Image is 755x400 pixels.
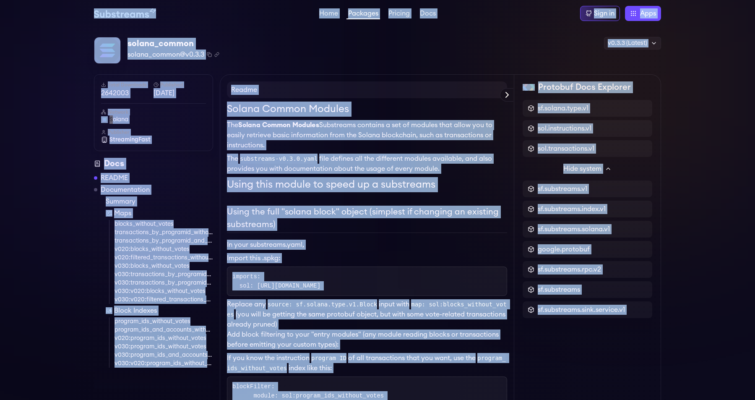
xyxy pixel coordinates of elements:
a: Packages [346,10,380,19]
div: v0.3.3 (Latest) [604,37,661,50]
a: blocks_without_votes [115,220,213,228]
span: sf.solana.type.v1 [538,103,588,113]
a: Docs [418,10,437,18]
span: solana_common@v0.3.3 [128,50,204,60]
span: sf.substreams.sink.service.v1 [538,305,625,315]
span: Apps [640,8,656,18]
a: Summary [106,196,213,207]
img: Map icon [106,210,112,217]
li: Import this .spkg: [227,253,507,263]
span: [DATE] [154,88,206,98]
p: In your substreams.yaml, [227,240,507,250]
span: Hide system [563,164,601,174]
code: program ID [310,353,348,363]
a: Block Indexes [106,306,213,316]
a: transactions_by_programid_without_votes [115,228,213,237]
a: v020:blocks_without_votes [115,245,213,254]
a: v020:program_ids_without_votes [115,334,213,342]
span: sol.instructions.v1 [538,123,591,133]
span: google.protobuf [538,244,590,254]
h1: Using this module to speed up a substreams [227,177,507,192]
a: v030:v020:blocks_without_votes [115,287,213,295]
h6: Published [154,81,206,88]
div: Sign in [594,8,614,18]
code: substreams-v0.3.0.yaml [238,154,319,164]
a: Maps [106,208,213,218]
span: sf.substreams [538,285,580,295]
button: Hide system [523,160,652,177]
a: v020:filtered_transactions_without_votes [115,254,213,262]
img: Substream's logo [94,8,156,18]
div: solana_common [128,38,219,50]
span: sol.transactions.v1 [538,144,594,154]
span: sf.substreams.index.v1 [538,204,606,214]
img: Block Index icon [106,307,112,314]
a: program_ids_and_accounts_without_votes [115,326,213,334]
strong: Solana Common Modules [238,122,319,128]
span: sf.substreams.solana.v1 [538,224,610,234]
a: solana [101,115,206,124]
span: sf.substreams.v1 [538,184,587,194]
h4: Readme [227,81,507,98]
a: Pricing [387,10,411,18]
span: solana [109,115,128,124]
a: v030:blocks_without_votes [115,262,213,270]
h2: Protobuf Docs Explorer [538,81,631,93]
button: Copy package name and version [207,52,212,57]
a: v030:v020:program_ids_without_votes [115,359,213,368]
h6: Publisher [101,129,206,136]
span: StreamingFast [109,136,151,144]
a: StreamingFast [101,136,206,144]
a: program_ids_without_votes [115,317,213,326]
a: transactions_by_programid_and_account_without_votes [115,237,213,245]
p: Replace any input with (you will be getting the same protobuf object, but with some vote-related ... [227,299,507,329]
a: Home [318,10,340,18]
a: v030:transactions_by_programid_without_votes [115,270,213,279]
img: solana [101,116,108,123]
a: Sign in [580,6,620,21]
img: Package Logo [94,37,120,63]
a: v030:program_ids_and_accounts_without_votes [115,351,213,359]
span: 2642003 [101,88,154,98]
code: imports: sol: [URL][DOMAIN_NAME] [232,273,320,289]
h2: Using the full "solana block" object (simplest if changing an existing substreams) [227,206,507,233]
p: Add block filtering to your "entry modules" (any module reading blocks or transactions before emi... [227,329,507,350]
code: map: sol:blocks_without_votes [227,299,507,319]
img: Protobuf [523,84,535,91]
code: source: sf.solana.type.v1.Block [266,299,379,309]
button: Copy .spkg link to clipboard [214,52,219,57]
a: v030:program_ids_without_votes [115,342,213,351]
h1: Solana Common Modules [227,102,507,117]
a: Documentation [101,185,150,195]
code: program_ids_without_votes [227,353,506,373]
h6: Network [101,109,206,115]
p: The file defines all the different modules available, and also provides you with documentation ab... [227,154,507,174]
a: README [101,173,128,183]
a: v030:v020:filtered_transactions_without_votes [115,295,213,304]
span: sf.substreams.rpc.v2 [538,264,601,275]
a: v030:transactions_by_programid_and_account_without_votes [115,279,213,287]
p: If you know the instruction of all transactions that you want, use the index like this: [227,353,507,373]
p: The Substreams contains a set of modules that allow you to easily retrieve basic information from... [227,120,507,150]
h6: Total Downloads [101,81,154,88]
div: Docs [94,158,213,170]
